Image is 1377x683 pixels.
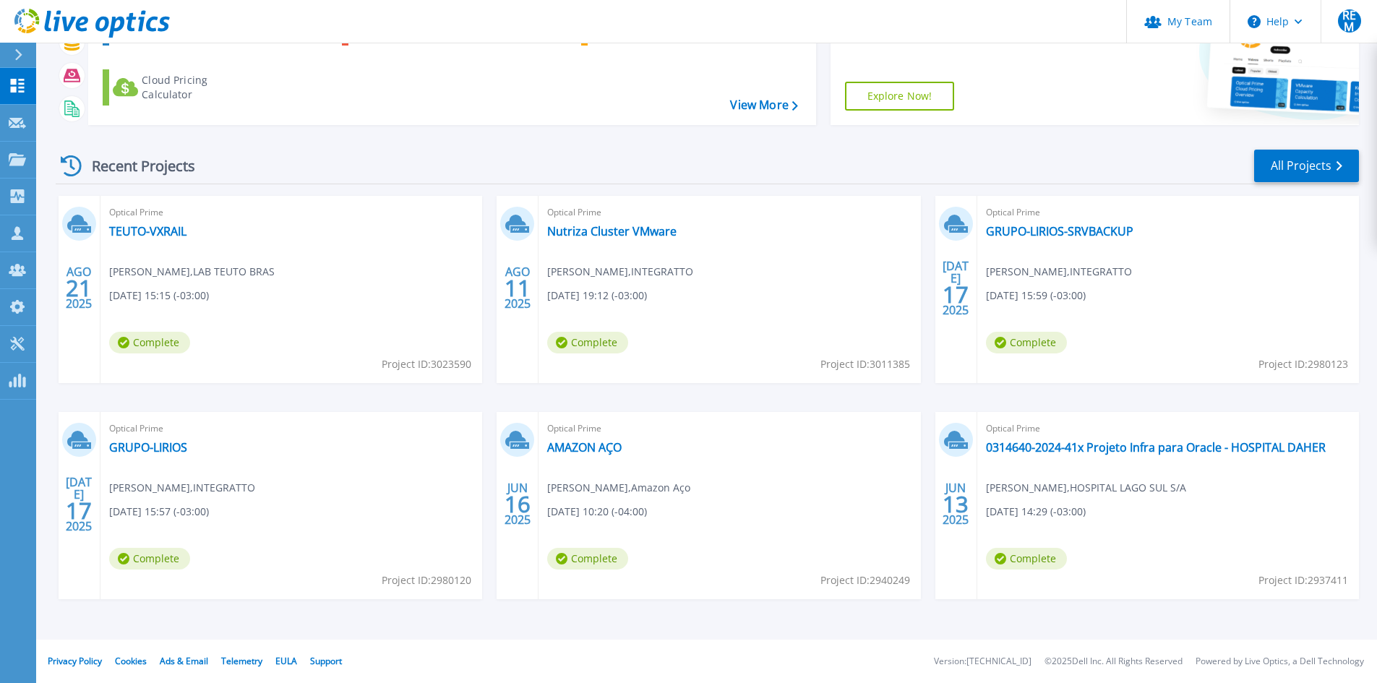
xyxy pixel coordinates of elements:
[56,148,215,184] div: Recent Projects
[109,548,190,570] span: Complete
[65,478,93,530] div: [DATE] 2025
[382,572,471,588] span: Project ID: 2980120
[504,262,531,314] div: AGO 2025
[109,504,209,520] span: [DATE] 15:57 (-03:00)
[547,264,693,280] span: [PERSON_NAME] , INTEGRATTO
[1258,356,1348,372] span: Project ID: 2980123
[109,480,255,496] span: [PERSON_NAME] , INTEGRATTO
[547,480,690,496] span: [PERSON_NAME] , Amazon Aço
[986,440,1326,455] a: 0314640-2024-41x Projeto Infra para Oracle - HOSPITAL DAHER
[109,440,187,455] a: GRUPO-LIRIOS
[1044,657,1183,666] li: © 2025 Dell Inc. All Rights Reserved
[986,288,1086,304] span: [DATE] 15:59 (-03:00)
[109,205,473,220] span: Optical Prime
[547,421,911,437] span: Optical Prime
[109,224,186,239] a: TEUTO-VXRAIL
[109,332,190,353] span: Complete
[934,657,1031,666] li: Version: [TECHNICAL_ID]
[547,504,647,520] span: [DATE] 10:20 (-04:00)
[1258,572,1348,588] span: Project ID: 2937411
[115,655,147,667] a: Cookies
[986,332,1067,353] span: Complete
[943,498,969,510] span: 13
[730,98,797,112] a: View More
[986,504,1086,520] span: [DATE] 14:29 (-03:00)
[942,478,969,530] div: JUN 2025
[382,356,471,372] span: Project ID: 3023590
[65,262,93,314] div: AGO 2025
[505,282,531,294] span: 11
[504,478,531,530] div: JUN 2025
[109,421,473,437] span: Optical Prime
[160,655,208,667] a: Ads & Email
[820,356,910,372] span: Project ID: 3011385
[1196,657,1364,666] li: Powered by Live Optics, a Dell Technology
[547,440,622,455] a: AMAZON AÇO
[986,264,1132,280] span: [PERSON_NAME] , INTEGRATTO
[109,264,275,280] span: [PERSON_NAME] , LAB TEUTO BRAS
[109,288,209,304] span: [DATE] 15:15 (-03:00)
[310,655,342,667] a: Support
[547,224,677,239] a: Nutriza Cluster VMware
[986,224,1133,239] a: GRUPO-LIRIOS-SRVBACKUP
[547,548,628,570] span: Complete
[48,655,102,667] a: Privacy Policy
[66,504,92,517] span: 17
[986,421,1350,437] span: Optical Prime
[221,655,262,667] a: Telemetry
[1338,9,1361,33] span: REM
[1254,150,1359,182] a: All Projects
[103,69,264,106] a: Cloud Pricing Calculator
[986,548,1067,570] span: Complete
[275,655,297,667] a: EULA
[942,262,969,314] div: [DATE] 2025
[547,288,647,304] span: [DATE] 19:12 (-03:00)
[943,288,969,301] span: 17
[986,480,1186,496] span: [PERSON_NAME] , HOSPITAL LAGO SUL S/A
[845,82,955,111] a: Explore Now!
[547,332,628,353] span: Complete
[505,498,531,510] span: 16
[820,572,910,588] span: Project ID: 2940249
[66,282,92,294] span: 21
[986,205,1350,220] span: Optical Prime
[142,73,257,102] div: Cloud Pricing Calculator
[547,205,911,220] span: Optical Prime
